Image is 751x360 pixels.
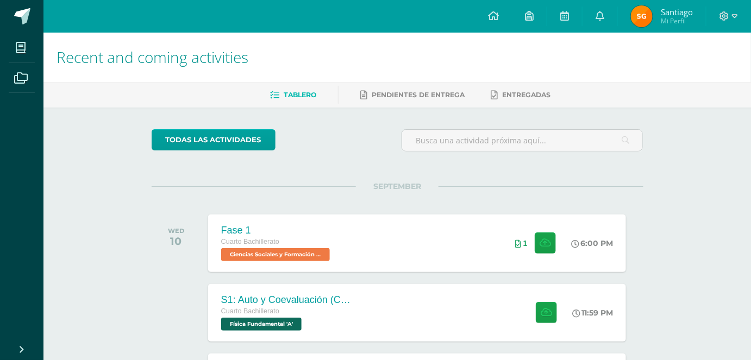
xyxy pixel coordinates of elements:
[502,91,550,99] span: Entregadas
[57,47,248,67] span: Recent and coming activities
[168,227,184,235] div: WED
[360,86,465,104] a: Pendientes de entrega
[661,16,693,26] span: Mi Perfil
[356,181,439,191] span: SEPTEMBER
[221,307,279,315] span: Cuarto Bachillerato
[402,130,643,151] input: Busca una actividad próxima aquí...
[221,318,302,331] span: Física Fundamental 'A'
[631,5,653,27] img: 171acdde0336b7ec424173dcc9a5cf34.png
[572,308,613,318] div: 11:59 PM
[221,248,330,261] span: Ciencias Sociales y Formación Ciudadana 'A'
[221,294,352,306] div: S1: Auto y Coevaluación (Conceptos básicos)
[221,225,333,236] div: Fase 1
[571,238,613,248] div: 6:00 PM
[284,91,316,99] span: Tablero
[168,235,184,248] div: 10
[523,239,528,248] span: 1
[221,238,279,245] span: Cuarto Bachillerato
[491,86,550,104] a: Entregadas
[152,129,276,150] a: todas las Actividades
[270,86,316,104] a: Tablero
[661,7,693,17] span: Santiago
[515,239,528,248] div: Archivos entregados
[372,91,465,99] span: Pendientes de entrega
